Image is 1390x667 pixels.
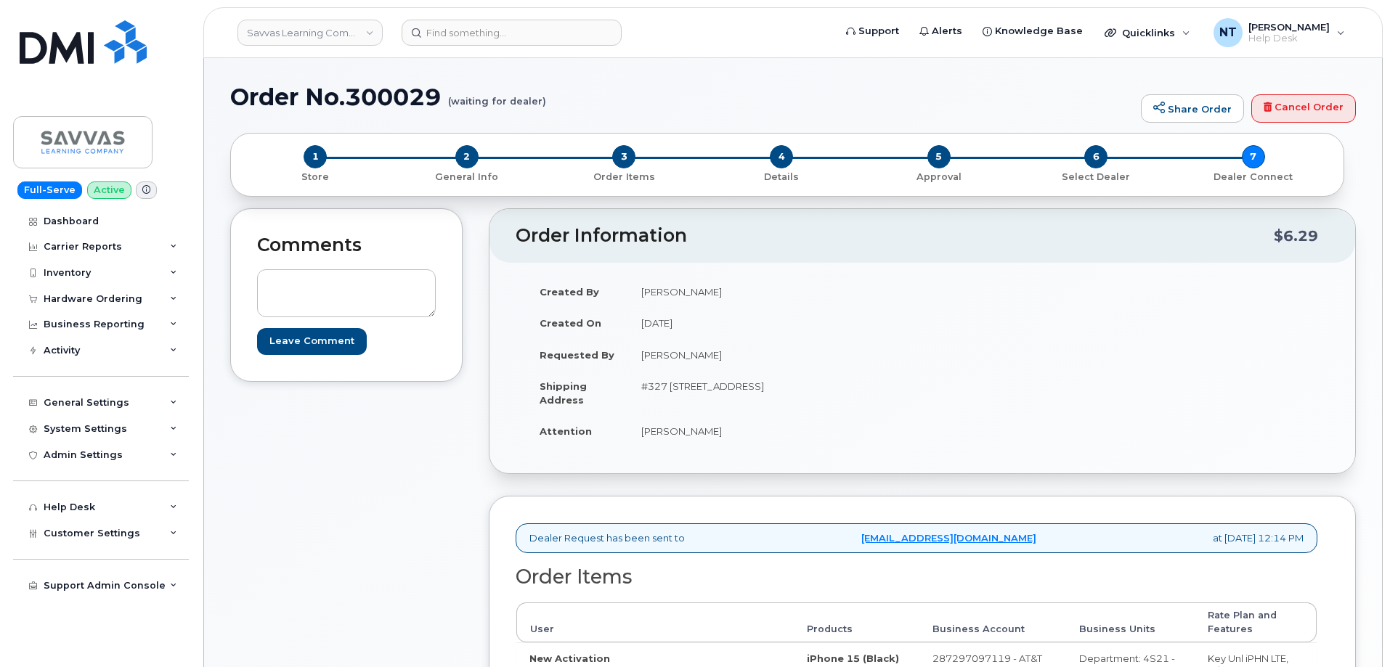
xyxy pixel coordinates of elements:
[628,370,911,415] td: #327 [STREET_ADDRESS]
[807,652,899,664] strong: iPhone 15 (Black)
[794,602,919,642] th: Products
[1274,222,1318,250] div: $6.29
[1066,602,1195,642] th: Business Units
[516,602,794,642] th: User
[243,168,389,184] a: 1 Store
[551,171,697,184] p: Order Items
[628,415,911,447] td: [PERSON_NAME]
[455,145,479,168] span: 2
[540,317,601,329] strong: Created On
[1195,602,1317,642] th: Rate Plan and Features
[866,171,1012,184] p: Approval
[257,328,367,355] input: Leave Comment
[1141,94,1244,123] a: Share Order
[1017,168,1175,184] a: 6 Select Dealer
[540,425,592,437] strong: Attention
[1251,94,1356,123] a: Cancel Order
[448,84,546,107] small: (waiting for dealer)
[612,145,635,168] span: 3
[919,602,1066,642] th: Business Account
[709,171,855,184] p: Details
[389,168,546,184] a: 2 General Info
[540,349,614,361] strong: Requested By
[230,84,1134,110] h1: Order No.300029
[1023,171,1169,184] p: Select Dealer
[545,168,703,184] a: 3 Order Items
[628,339,911,371] td: [PERSON_NAME]
[529,652,610,664] strong: New Activation
[703,168,861,184] a: 4 Details
[540,380,587,406] strong: Shipping Address
[394,171,540,184] p: General Info
[540,286,599,298] strong: Created By
[248,171,383,184] p: Store
[304,145,327,168] span: 1
[516,523,1317,553] div: Dealer Request has been sent to at [DATE] 12:14 PM
[860,168,1017,184] a: 5 Approval
[770,145,793,168] span: 4
[257,235,436,255] h2: Comments
[861,531,1036,545] a: [EMAIL_ADDRESS][DOMAIN_NAME]
[516,226,1274,246] h2: Order Information
[516,566,1317,588] h2: Order Items
[1084,145,1107,168] span: 6
[927,145,951,168] span: 5
[628,307,911,339] td: [DATE]
[628,276,911,308] td: [PERSON_NAME]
